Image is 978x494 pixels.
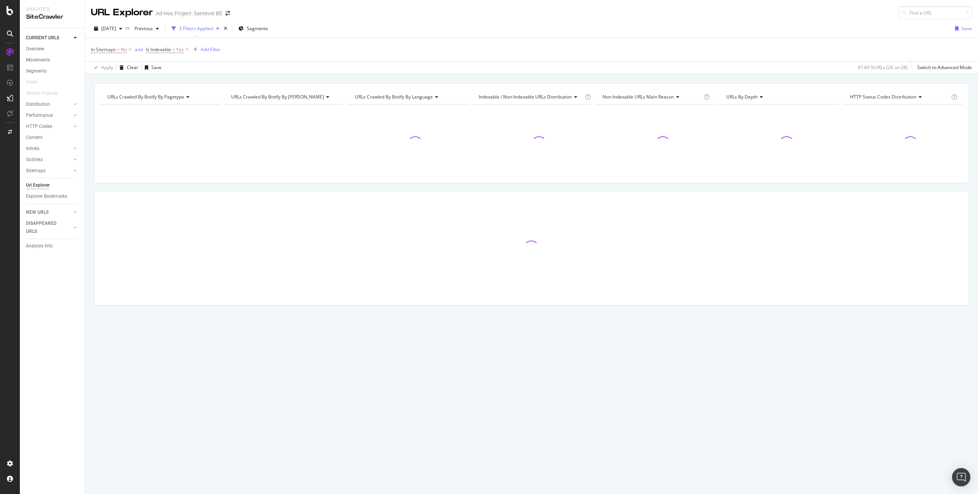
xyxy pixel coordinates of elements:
div: Performance [26,111,53,119]
div: NEW URLS [26,208,49,216]
div: DISAPPEARED URLS [26,220,65,236]
a: Outlinks [26,156,71,164]
div: Outlinks [26,156,43,164]
div: Visits [26,78,37,86]
input: Find a URL [899,6,972,19]
div: Analysis Info [26,242,53,250]
div: Content [26,134,42,142]
span: URLs Crawled By Botify By pagetype [107,94,184,100]
button: Apply [91,61,113,74]
div: 97.84 % URLs ( 2K on 2K ) [858,64,908,71]
button: Segments [235,23,271,35]
div: HTTP Codes [26,123,52,131]
div: Sitemaps [26,167,45,175]
button: and [135,46,143,53]
div: Overview [26,45,44,53]
a: Explorer Bookmarks [26,192,79,200]
div: Analytics [26,6,78,13]
span: Segments [247,25,268,32]
div: CURRENT URLS [26,34,59,42]
div: Explorer Bookmarks [26,192,67,200]
div: Save [151,64,162,71]
a: Analysis Info [26,242,79,250]
a: Visits [26,78,45,86]
a: Movements [26,56,79,64]
div: Distribution [26,100,50,108]
a: HTTP Codes [26,123,71,131]
div: Segments [26,67,47,75]
a: DISAPPEARED URLS [26,220,71,236]
div: 2 Filters Applied [179,25,213,32]
h4: URLs by Depth [725,91,832,103]
span: No [121,44,127,55]
div: Apply [101,64,113,71]
div: arrow-right-arrow-left [225,11,230,16]
button: Clear [117,61,138,74]
a: NEW URLS [26,208,71,216]
a: Overview [26,45,79,53]
h4: Non-Indexable URLs Main Reason [601,91,702,103]
button: [DATE] [91,23,125,35]
div: Movements [26,56,50,64]
a: Inlinks [26,145,71,153]
div: Clear [127,64,138,71]
div: SiteCrawler [26,13,78,21]
div: Ad-Hoc Project: Santevet BE [156,10,222,17]
span: Yes [176,44,184,55]
div: Add Filter [201,46,221,53]
a: Content [26,134,79,142]
span: Non-Indexable URLs Main Reason [602,94,674,100]
span: = [172,46,175,53]
h4: URLs Crawled By Botify By language [353,91,461,103]
div: times [222,25,229,32]
span: URLs by Depth [726,94,758,100]
a: Url Explorer [26,181,79,189]
button: 2 Filters Applied [168,23,222,35]
h4: URLs Crawled By Botify By santevet [230,91,337,103]
button: Add Filter [190,45,221,54]
div: Switch to Advanced Mode [917,64,972,71]
h4: Indexable / Non-Indexable URLs Distribution [477,91,583,103]
span: In Sitemaps [91,46,116,53]
a: Sitemaps [26,167,71,175]
a: Segments [26,67,79,75]
button: Save [142,61,162,74]
span: vs [125,24,131,31]
span: Previous [131,25,153,32]
span: 2025 Sep. 8th [101,25,116,32]
div: Open Intercom Messenger [952,468,970,486]
div: Save [962,25,972,32]
span: Indexable / Non-Indexable URLs distribution [479,94,572,100]
span: URLs Crawled By Botify By [PERSON_NAME] [231,94,324,100]
div: Search Engines [26,89,58,97]
a: Search Engines [26,89,65,97]
button: Switch to Advanced Mode [914,61,972,74]
a: Performance [26,111,71,119]
button: Previous [131,23,162,35]
div: URL Explorer [91,6,153,19]
span: = [117,46,120,53]
h4: HTTP Status Codes Distribution [848,91,950,103]
span: HTTP Status Codes Distribution [850,94,916,100]
span: Is Indexable [146,46,171,53]
div: Inlinks [26,145,39,153]
span: URLs Crawled By Botify By language [355,94,433,100]
a: CURRENT URLS [26,34,71,42]
a: Distribution [26,100,71,108]
button: Save [952,23,972,35]
div: Url Explorer [26,181,50,189]
h4: URLs Crawled By Botify By pagetype [106,91,213,103]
